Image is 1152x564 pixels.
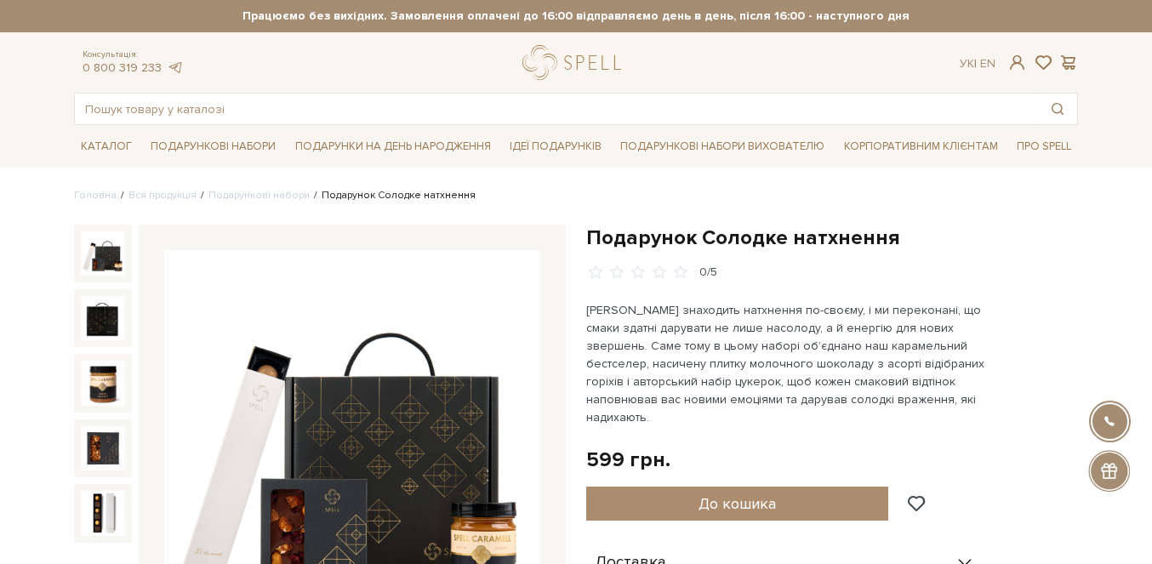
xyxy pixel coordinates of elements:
[699,494,776,513] span: До кошика
[837,132,1005,161] a: Корпоративним клієнтам
[310,188,476,203] li: Подарунок Солодке натхнення
[81,491,125,535] img: Подарунок Солодке натхнення
[75,94,1038,124] input: Пошук товару у каталозі
[83,60,162,75] a: 0 800 319 233
[699,265,717,281] div: 0/5
[503,134,608,160] a: Ідеї подарунків
[81,296,125,340] img: Подарунок Солодке натхнення
[288,134,498,160] a: Подарунки на День народження
[208,189,310,202] a: Подарункові набори
[81,361,125,405] img: Подарунок Солодке натхнення
[81,231,125,276] img: Подарунок Солодке натхнення
[166,60,183,75] a: telegram
[980,56,995,71] a: En
[613,132,831,161] a: Подарункові набори вихователю
[1010,134,1078,160] a: Про Spell
[144,134,282,160] a: Подарункові набори
[1038,94,1077,124] button: Пошук товару у каталозі
[586,447,670,473] div: 599 грн.
[586,225,1078,251] h1: Подарунок Солодке натхнення
[74,134,139,160] a: Каталог
[74,9,1078,24] strong: Працюємо без вихідних. Замовлення оплачені до 16:00 відправляємо день в день, після 16:00 - насту...
[522,45,629,80] a: logo
[83,49,183,60] span: Консультація:
[974,56,977,71] span: |
[960,56,995,71] div: Ук
[586,301,985,426] p: [PERSON_NAME] знаходить натхнення по-своєму, і ми переконані, що смаки здатні дарувати не лише на...
[128,189,197,202] a: Вся продукція
[586,487,888,521] button: До кошика
[74,189,117,202] a: Головна
[81,426,125,470] img: Подарунок Солодке натхнення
